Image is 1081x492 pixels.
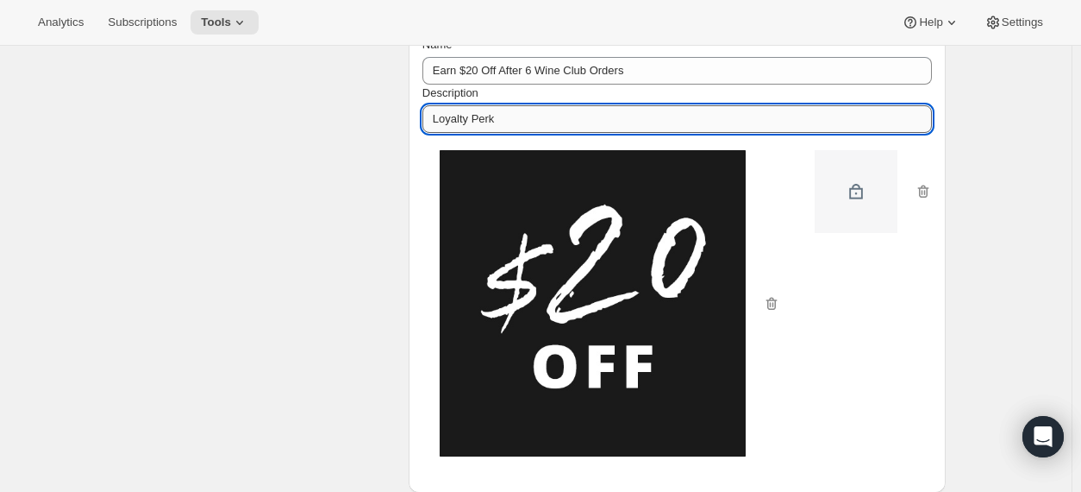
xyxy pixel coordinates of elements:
span: Analytics [38,16,84,29]
span: Tools [201,16,231,29]
button: Subscriptions [97,10,187,35]
input: Example: Loyal member [422,57,932,85]
span: Settings [1002,16,1043,29]
div: Open Intercom Messenger [1022,416,1064,457]
input: Example: Loyal member [422,105,932,133]
button: Analytics [28,10,94,35]
span: Help [919,16,942,29]
img: 1938e88f-785f-4d52-8860-b6d47a409ae3.jpg [440,150,746,457]
button: Help [891,10,970,35]
button: Settings [974,10,1053,35]
span: Description [422,86,478,99]
button: Tools [191,10,259,35]
span: Subscriptions [108,16,177,29]
img: badge-off.png [815,150,897,233]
